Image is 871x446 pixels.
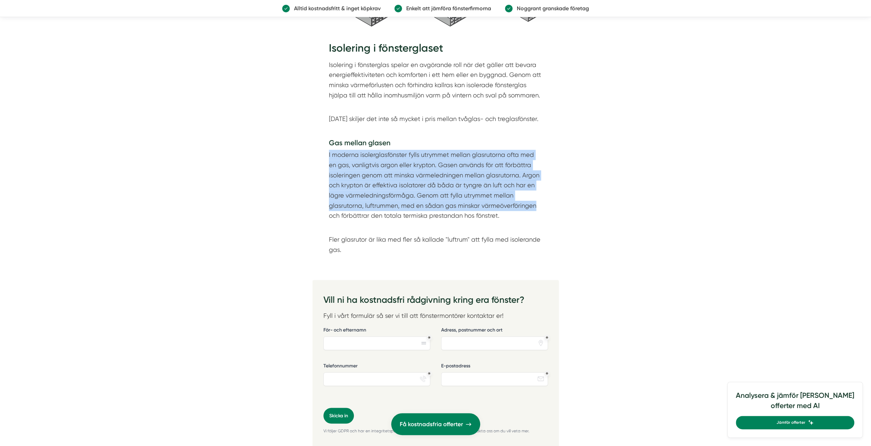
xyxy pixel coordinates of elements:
[546,336,548,339] div: Obligatoriskt
[329,42,443,54] strong: Isolering i fönsterglaset
[323,362,430,371] label: Telefonnummer
[441,326,548,335] label: Adress, postnummer och ort
[736,416,854,429] a: Jämför offerter
[323,428,548,434] p: Vi följer GDPR och har en integritetspolicy som du kan läsa under våra villkor. Kontakta oss om d...
[329,138,542,150] h4: Gas mellan glasen
[736,390,854,416] h4: Analysera & jämför [PERSON_NAME] offerter med AI
[323,408,354,423] button: Skicka in
[777,419,805,426] span: Jämför offerter
[323,326,430,335] label: För- och efternamn
[546,372,548,375] div: Obligatoriskt
[323,291,548,310] h3: Vill ni ha kostnadsfri rådgivning kring era fönster?
[329,60,542,100] p: Isolering i fönsterglas spelar en avgörande roll när det gäller att bevara energieffektiviteten o...
[441,362,548,371] label: E-postadress
[329,150,542,221] p: I moderna isolerglasfönster fylls utrymmet mellan glasrutorna ofta med en gas, vanligtvis argon e...
[513,4,589,13] p: Noggrant granskade företag
[329,104,542,134] p: [DATE] skiljer det inte så mycket i pris mellan tvåglas- och treglasfönster.
[391,413,480,435] a: Få kostnadsfria offerter
[402,4,491,13] p: Enkelt att jämföra fönsterfirmorna
[428,372,431,375] div: Obligatoriskt
[428,336,431,339] div: Obligatoriskt
[400,420,463,429] span: Få kostnadsfria offerter
[323,310,548,321] p: Fyll i vårt formulär så ser vi till att fönstermontörer kontaktar er!
[290,4,381,13] p: Alltid kostnadsfritt & inget köpkrav
[329,224,542,255] p: Fler glasrutor är lika med fler så kallade "luftrum" att fylla med isolerande gas.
